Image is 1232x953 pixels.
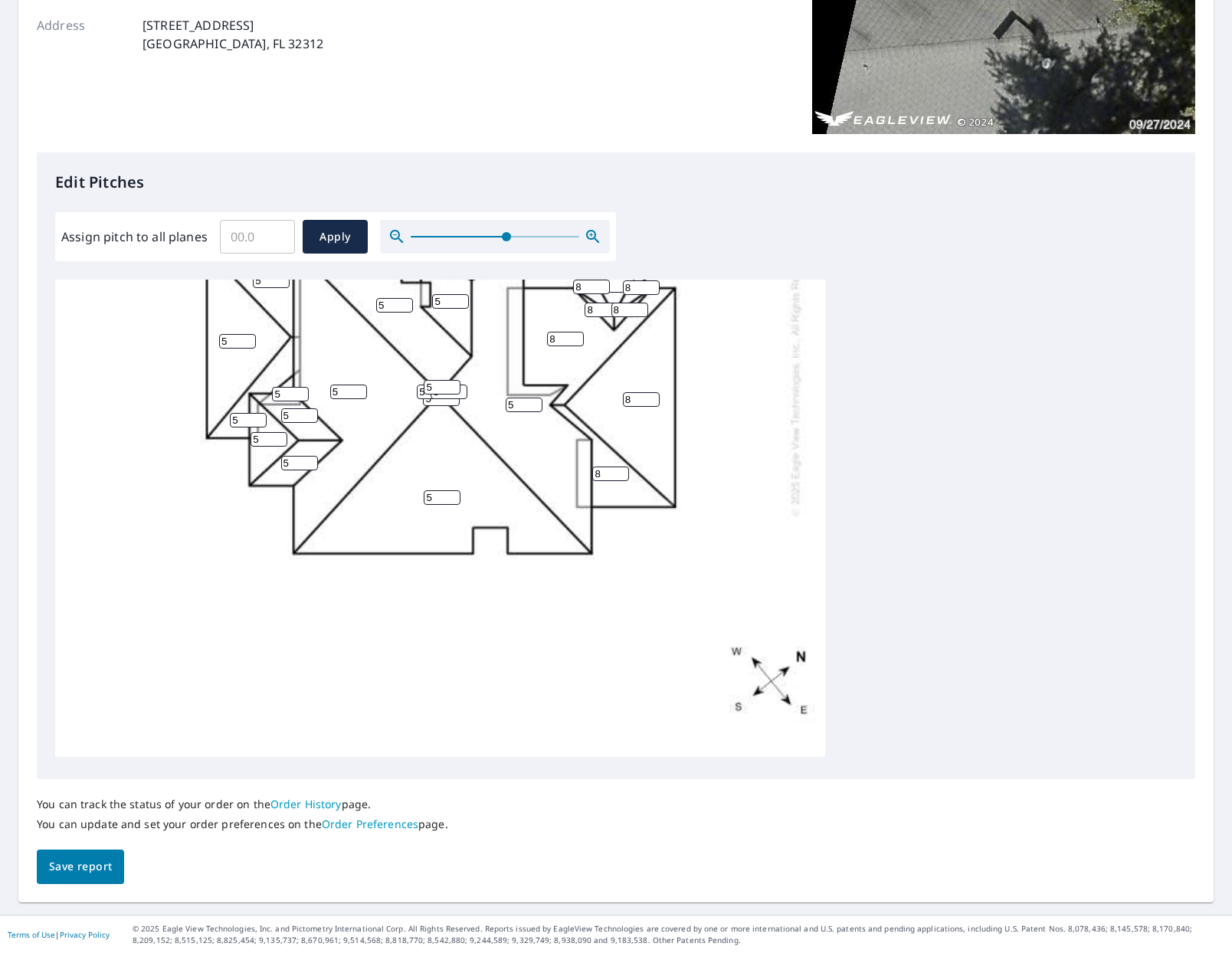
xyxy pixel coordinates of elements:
label: Assign pitch to all planes [61,228,208,246]
p: [STREET_ADDRESS] [GEOGRAPHIC_DATA], FL 32312 [143,16,323,53]
p: Address [37,16,129,53]
p: You can track the status of your order on the page. [37,797,448,811]
span: Apply [315,228,356,247]
input: 00.0 [220,215,295,258]
p: | [8,930,110,939]
button: Apply [303,220,368,254]
p: Edit Pitches [55,171,1177,194]
a: Order History [270,797,342,811]
a: Order Preferences [322,817,418,831]
a: Privacy Policy [60,929,110,940]
a: Terms of Use [8,929,55,940]
span: Save report [49,857,112,876]
p: You can update and set your order preferences on the page. [37,817,448,831]
p: © 2025 Eagle View Technologies, Inc. and Pictometry International Corp. All Rights Reserved. Repo... [133,923,1224,946]
button: Save report [37,850,124,884]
